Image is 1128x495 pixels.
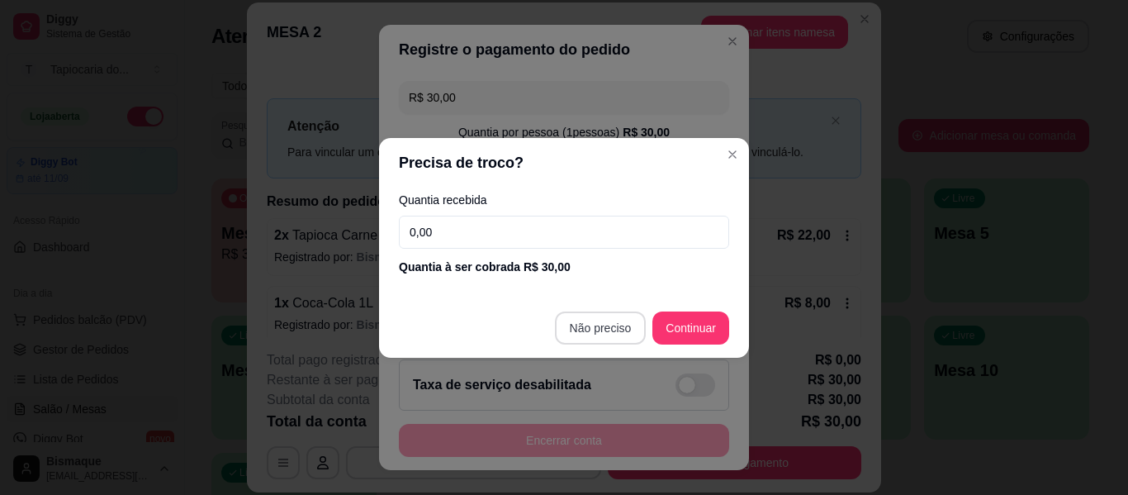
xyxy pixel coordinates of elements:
[379,138,749,188] header: Precisa de troco?
[555,312,647,345] button: Não preciso
[399,259,729,275] div: Quantia à ser cobrada R$ 30,00
[399,194,729,206] label: Quantia recebida
[719,141,746,168] button: Close
[652,312,729,345] button: Continuar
